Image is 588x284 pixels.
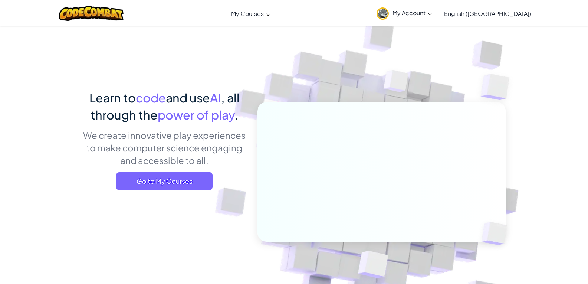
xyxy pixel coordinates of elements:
[235,107,239,122] span: .
[469,206,525,261] img: Overlap cubes
[210,90,221,105] span: AI
[377,7,389,20] img: avatar
[59,6,124,21] img: CodeCombat logo
[116,172,213,190] a: Go to My Courses
[83,129,246,167] p: We create innovative play experiences to make computer science engaging and accessible to all.
[440,3,535,23] a: English ([GEOGRAPHIC_DATA])
[392,9,432,17] span: My Account
[231,10,264,17] span: My Courses
[444,10,531,17] span: English ([GEOGRAPHIC_DATA])
[369,55,423,111] img: Overlap cubes
[166,90,210,105] span: and use
[136,90,166,105] span: code
[227,3,274,23] a: My Courses
[89,90,136,105] span: Learn to
[466,56,530,118] img: Overlap cubes
[158,107,235,122] span: power of play
[373,1,436,25] a: My Account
